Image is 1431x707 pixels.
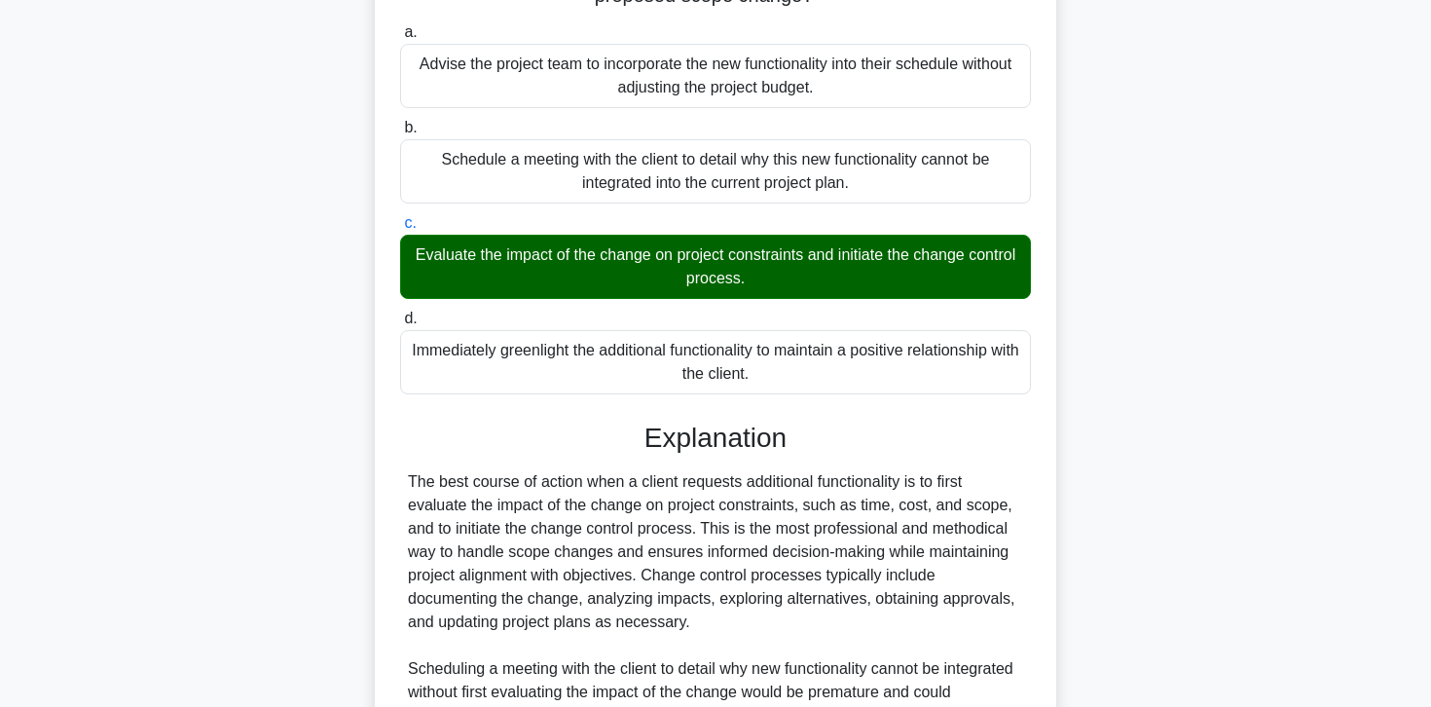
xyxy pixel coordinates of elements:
span: d. [404,310,417,326]
div: Schedule a meeting with the client to detail why this new functionality cannot be integrated into... [400,139,1031,204]
span: c. [404,214,416,231]
span: a. [404,23,417,40]
h3: Explanation [412,422,1019,455]
div: Advise the project team to incorporate the new functionality into their schedule without adjustin... [400,44,1031,108]
span: b. [404,119,417,135]
div: Evaluate the impact of the change on project constraints and initiate the change control process. [400,235,1031,299]
div: Immediately greenlight the additional functionality to maintain a positive relationship with the ... [400,330,1031,394]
